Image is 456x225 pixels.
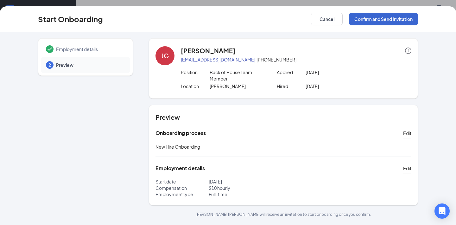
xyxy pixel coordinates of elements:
span: info-circle [405,48,411,54]
button: Edit [403,128,411,138]
p: Back of House Team Member [210,69,267,82]
span: Edit [403,130,411,136]
span: Edit [403,165,411,171]
div: Open Intercom Messenger [434,203,450,219]
span: 2 [48,62,51,68]
a: [EMAIL_ADDRESS][DOMAIN_NAME] [181,57,255,62]
p: [DATE] [306,83,363,89]
p: Location [181,83,210,89]
p: Employment type [155,191,209,197]
p: Start date [155,178,209,185]
div: JG [161,51,169,60]
span: New Hire Onboarding [155,144,200,150]
p: [DATE] [209,178,283,185]
button: Cancel [311,13,343,25]
p: [PERSON_NAME] [PERSON_NAME] will receive an invitation to start onboarding once you confirm. [149,212,418,217]
p: $ 10 hourly [209,185,283,191]
h5: Employment details [155,165,205,172]
p: Hired [277,83,306,89]
span: Employment details [56,46,124,52]
p: Position [181,69,210,75]
p: · [PHONE_NUMBER] [181,56,411,63]
svg: Checkmark [46,45,54,53]
span: Preview [56,62,124,68]
button: Edit [403,163,411,173]
h4: Preview [155,113,411,122]
h5: Onboarding process [155,130,206,137]
button: Confirm and Send Invitation [349,13,418,25]
p: Full-time [209,191,283,197]
p: [PERSON_NAME] [210,83,267,89]
h4: [PERSON_NAME] [181,46,235,55]
h3: Start Onboarding [38,14,103,24]
p: Applied [277,69,306,75]
p: [DATE] [306,69,363,75]
p: Compensation [155,185,209,191]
